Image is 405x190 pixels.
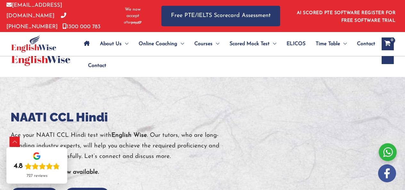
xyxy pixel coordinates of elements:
span: Contact [357,33,375,55]
span: Menu Toggle [340,33,347,55]
a: Contact [352,33,375,55]
a: Free PTE/IELTS Scorecard Assessment [161,6,280,26]
span: Courses [194,33,213,55]
a: [EMAIL_ADDRESS][DOMAIN_NAME] [6,3,62,19]
a: Scored Mock TestMenu Toggle [224,33,281,55]
img: Afterpay-Logo [124,21,142,24]
b: is now available. [54,169,99,175]
a: CoursesMenu Toggle [189,33,224,55]
span: Menu Toggle [177,33,184,55]
aside: Header Widget 1 [293,5,399,26]
span: Menu Toggle [270,33,276,55]
span: We now accept [120,6,145,19]
strong: English Wise [111,132,147,138]
span: Menu Toggle [122,33,128,55]
div: Rating: 4.8 out of 5 [14,162,60,171]
a: AI SCORED PTE SOFTWARE REGISTER FOR FREE SOFTWARE TRIAL [297,11,396,23]
div: 4.8 [14,162,23,171]
p: Ace your NAATI CCL Hindi test with . Our tutors, who are long-standing industry experts, will hel... [11,130,235,162]
a: [PHONE_NUMBER] [6,13,66,29]
span: ELICOS [287,33,305,55]
span: Time Table [316,33,340,55]
nav: Site Navigation: Main Menu [79,33,375,55]
a: View Shopping Cart, empty [382,37,394,50]
a: Online CoachingMenu Toggle [134,33,189,55]
img: cropped-ew-logo [11,35,56,53]
span: Scored Mock Test [230,33,270,55]
a: About UsMenu Toggle [95,33,134,55]
a: Time TableMenu Toggle [311,33,352,55]
span: Contact [88,54,106,77]
div: 727 reviews [27,173,47,178]
span: Online Coaching [139,33,177,55]
span: Menu Toggle [213,33,219,55]
a: 1300 000 783 [62,24,101,29]
a: Contact [83,54,106,77]
h1: NAATI CCL Hindi [11,109,235,125]
span: About Us [100,33,122,55]
a: ELICOS [281,33,311,55]
img: white-facebook.png [378,164,396,182]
